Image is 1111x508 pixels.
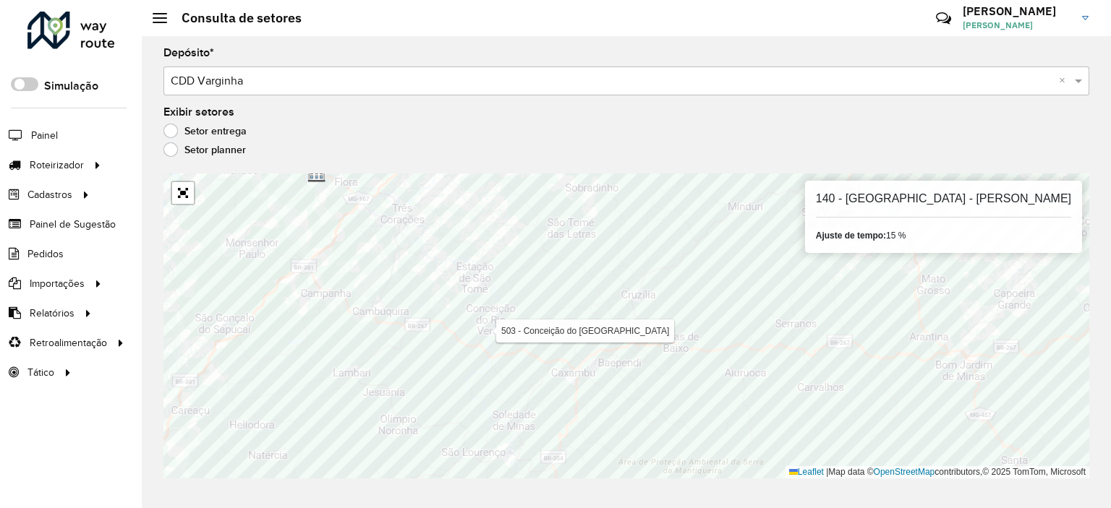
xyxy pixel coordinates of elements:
[163,142,246,157] label: Setor planner
[167,10,302,26] h2: Consulta de setores
[27,246,64,262] span: Pedidos
[163,124,247,138] label: Setor entrega
[27,187,72,202] span: Cadastros
[163,103,234,121] label: Exibir setores
[1059,72,1071,90] span: Clear all
[31,128,58,143] span: Painel
[44,77,98,95] label: Simulação
[172,182,194,204] a: Abrir mapa em tela cheia
[816,229,1071,242] div: 15 %
[30,335,107,350] span: Retroalimentação
[826,467,828,477] span: |
[786,466,1089,478] div: Map data © contributors,© 2025 TomTom, Microsoft
[30,158,84,173] span: Roteirizador
[816,231,886,241] strong: Ajuste de tempo:
[789,467,824,477] a: Leaflet
[30,217,116,232] span: Painel de Sugestão
[874,467,935,477] a: OpenStreetMap
[27,365,54,380] span: Tático
[163,44,214,61] label: Depósito
[816,191,1071,205] h6: 140 - [GEOGRAPHIC_DATA] - [PERSON_NAME]
[963,19,1071,32] span: [PERSON_NAME]
[928,3,959,34] a: Contato Rápido
[963,4,1071,18] h3: [PERSON_NAME]
[30,306,75,321] span: Relatórios
[30,276,85,291] span: Importações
